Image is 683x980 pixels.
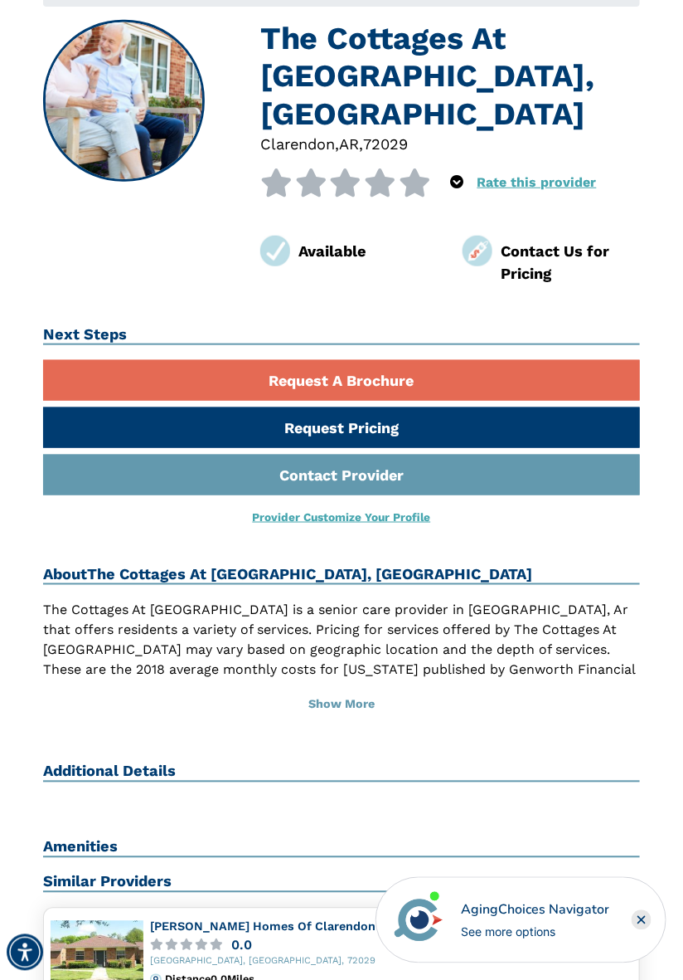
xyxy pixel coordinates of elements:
h2: Additional Details [43,763,640,783]
span: , [336,135,340,153]
div: 72029 [364,133,409,155]
span: AR [340,135,360,153]
a: [PERSON_NAME] Homes Of Clarendon [150,920,375,934]
div: Accessibility Menu [7,934,43,971]
a: Contact Provider [43,455,640,495]
h1: The Cottages At [GEOGRAPHIC_DATA], [GEOGRAPHIC_DATA] [260,20,640,133]
button: Show More [43,687,640,724]
h2: Next Steps [43,325,640,345]
a: 0.0 [150,939,632,952]
span: Clarendon [260,135,336,153]
div: Close [632,910,652,930]
div: AgingChoices Navigator [461,900,609,920]
a: Request Pricing [43,407,640,448]
a: Provider Customize Your Profile [253,510,431,524]
h2: Similar Providers [43,873,640,893]
a: Request A Brochure [43,360,640,401]
div: See more options [461,924,609,941]
div: 0.0 [231,939,252,952]
h2: Amenities [43,838,640,858]
h2: About The Cottages At [GEOGRAPHIC_DATA], [GEOGRAPHIC_DATA] [43,566,640,586]
p: The Cottages At [GEOGRAPHIC_DATA] is a senior care provider in [GEOGRAPHIC_DATA], Ar that offers ... [43,601,640,740]
div: Contact Us for Pricing [501,240,640,285]
img: The Cottages At Delta Acres, Clarendon AR [45,22,204,181]
div: [GEOGRAPHIC_DATA], [GEOGRAPHIC_DATA], 72029 [150,957,632,968]
a: Rate this provider [477,174,597,190]
span: , [360,135,364,153]
img: avatar [390,892,447,948]
div: Available [299,240,438,262]
div: Popover trigger [451,168,464,197]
